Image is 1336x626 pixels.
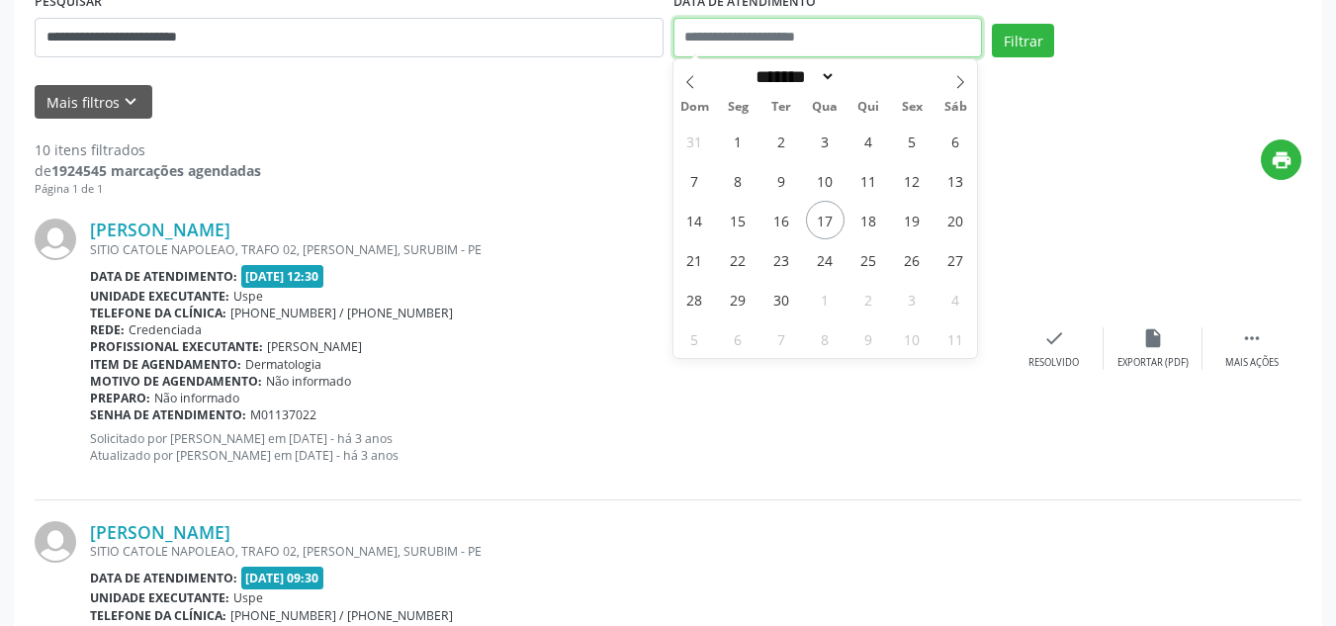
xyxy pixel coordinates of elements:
span: Setembro 15, 2025 [719,201,757,239]
button: print [1261,139,1301,180]
span: Setembro 26, 2025 [893,240,932,279]
b: Profissional executante: [90,338,263,355]
span: Outubro 6, 2025 [719,319,757,358]
i: print [1271,149,1292,171]
span: Setembro 18, 2025 [849,201,888,239]
span: Não informado [154,390,239,406]
i: insert_drive_file [1142,327,1164,349]
span: Qui [846,101,890,114]
span: Setembro 9, 2025 [762,161,801,200]
img: img [35,521,76,563]
i:  [1241,327,1263,349]
b: Telefone da clínica: [90,607,226,624]
span: Setembro 3, 2025 [806,122,845,160]
span: Setembro 14, 2025 [675,201,714,239]
div: Exportar (PDF) [1117,356,1189,370]
span: Sex [890,101,934,114]
span: Dermatologia [245,356,321,373]
b: Unidade executante: [90,288,229,305]
span: Outubro 11, 2025 [936,319,975,358]
span: Setembro 7, 2025 [675,161,714,200]
span: Outubro 9, 2025 [849,319,888,358]
input: Year [836,66,901,87]
span: Setembro 23, 2025 [762,240,801,279]
span: Qua [803,101,846,114]
span: Setembro 1, 2025 [719,122,757,160]
span: Setembro 19, 2025 [893,201,932,239]
span: [PHONE_NUMBER] / [PHONE_NUMBER] [230,305,453,321]
span: Agosto 31, 2025 [675,122,714,160]
div: SITIO CATOLE NAPOLEAO, TRAFO 02, [PERSON_NAME], SURUBIM - PE [90,543,1005,560]
i: keyboard_arrow_down [120,91,141,113]
span: Outubro 4, 2025 [936,280,975,318]
a: [PERSON_NAME] [90,219,230,240]
div: 10 itens filtrados [35,139,261,160]
span: [PHONE_NUMBER] / [PHONE_NUMBER] [230,607,453,624]
span: Outubro 5, 2025 [675,319,714,358]
span: Setembro 21, 2025 [675,240,714,279]
b: Telefone da clínica: [90,305,226,321]
span: Setembro 24, 2025 [806,240,845,279]
span: [DATE] 09:30 [241,567,324,589]
span: Dom [673,101,717,114]
span: Setembro 13, 2025 [936,161,975,200]
span: Setembro 11, 2025 [849,161,888,200]
strong: 1924545 marcações agendadas [51,161,261,180]
span: Uspe [233,589,263,606]
button: Mais filtroskeyboard_arrow_down [35,85,152,120]
span: Setembro 8, 2025 [719,161,757,200]
b: Data de atendimento: [90,268,237,285]
span: Setembro 6, 2025 [936,122,975,160]
b: Senha de atendimento: [90,406,246,423]
select: Month [750,66,837,87]
span: Setembro 2, 2025 [762,122,801,160]
div: SITIO CATOLE NAPOLEAO, TRAFO 02, [PERSON_NAME], SURUBIM - PE [90,241,1005,258]
span: Ter [759,101,803,114]
span: Setembro 25, 2025 [849,240,888,279]
button: Filtrar [992,24,1054,57]
span: Setembro 17, 2025 [806,201,845,239]
span: Seg [716,101,759,114]
div: Mais ações [1225,356,1279,370]
span: Sáb [934,101,977,114]
b: Preparo: [90,390,150,406]
span: Setembro 4, 2025 [849,122,888,160]
span: Setembro 29, 2025 [719,280,757,318]
span: Setembro 20, 2025 [936,201,975,239]
span: Uspe [233,288,263,305]
p: Solicitado por [PERSON_NAME] em [DATE] - há 3 anos Atualizado por [PERSON_NAME] em [DATE] - há 3 ... [90,430,1005,464]
span: Outubro 7, 2025 [762,319,801,358]
span: Setembro 16, 2025 [762,201,801,239]
a: [PERSON_NAME] [90,521,230,543]
span: M01137022 [250,406,316,423]
span: Não informado [266,373,351,390]
span: Outubro 2, 2025 [849,280,888,318]
span: Setembro 28, 2025 [675,280,714,318]
b: Motivo de agendamento: [90,373,262,390]
span: Setembro 12, 2025 [893,161,932,200]
span: Setembro 27, 2025 [936,240,975,279]
span: [DATE] 12:30 [241,265,324,288]
span: Setembro 10, 2025 [806,161,845,200]
img: img [35,219,76,260]
span: Setembro 22, 2025 [719,240,757,279]
span: Outubro 8, 2025 [806,319,845,358]
span: Setembro 5, 2025 [893,122,932,160]
b: Rede: [90,321,125,338]
span: Outubro 1, 2025 [806,280,845,318]
b: Unidade executante: [90,589,229,606]
span: [PERSON_NAME] [267,338,362,355]
span: Outubro 10, 2025 [893,319,932,358]
b: Item de agendamento: [90,356,241,373]
div: Página 1 de 1 [35,181,261,198]
div: Resolvido [1028,356,1079,370]
span: Setembro 30, 2025 [762,280,801,318]
span: Credenciada [129,321,202,338]
span: Outubro 3, 2025 [893,280,932,318]
b: Data de atendimento: [90,570,237,586]
div: de [35,160,261,181]
i: check [1043,327,1065,349]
